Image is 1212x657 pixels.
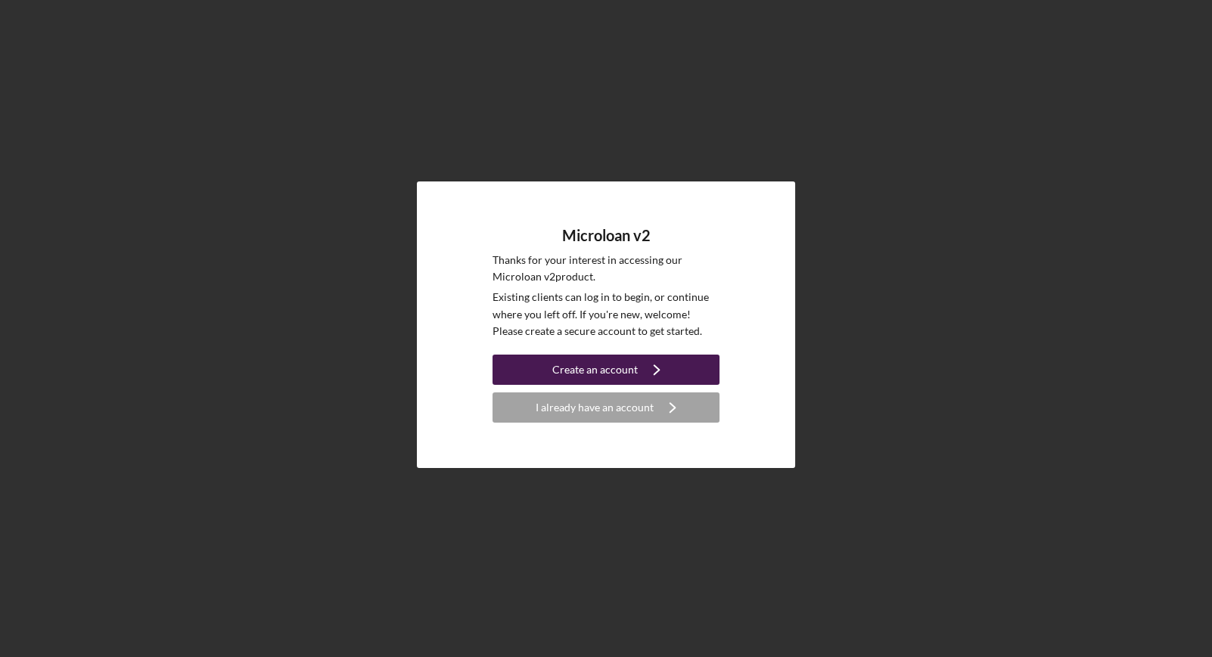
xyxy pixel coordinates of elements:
p: Existing clients can log in to begin, or continue where you left off. If you're new, welcome! Ple... [493,289,719,339]
div: Create an account [552,355,638,385]
a: Create an account [493,355,719,389]
button: Create an account [493,355,719,385]
h4: Microloan v2 [562,227,651,244]
div: I already have an account [536,392,654,423]
p: Thanks for your interest in accessing our Microloan v2 product. [493,252,719,286]
button: I already have an account [493,392,719,423]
